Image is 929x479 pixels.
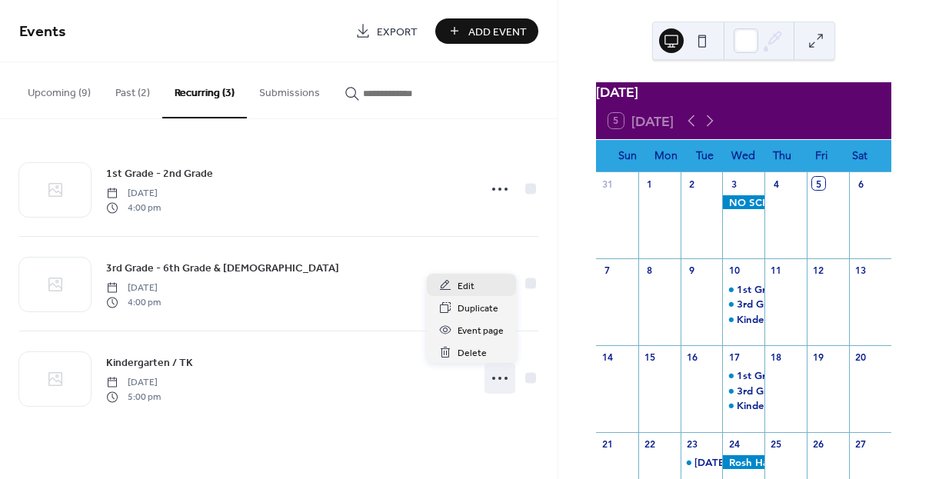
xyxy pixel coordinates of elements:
[106,295,161,309] span: 4:00 pm
[247,62,332,117] button: Submissions
[812,351,825,364] div: 19
[601,177,614,190] div: 31
[685,177,698,190] div: 2
[722,398,764,412] div: Kindergarten / TK
[737,312,823,326] div: Kindergarten / TK
[643,437,656,450] div: 22
[770,437,783,450] div: 25
[812,437,825,450] div: 26
[728,351,741,364] div: 17
[854,437,867,450] div: 27
[458,323,504,339] span: Event page
[435,18,538,44] button: Add Event
[106,165,213,182] a: 1st Grade - 2nd Grade
[377,24,418,40] span: Export
[106,376,161,390] span: [DATE]
[106,354,193,371] a: Kindergarten / TK
[162,62,247,118] button: Recurring (3)
[854,177,867,190] div: 6
[722,297,764,311] div: 3rd Grade - 6th Grade & B'nai Mitzvah
[681,455,723,469] div: Rosh Hashanah
[722,282,764,296] div: 1st Grade - 2nd Grade
[468,24,527,40] span: Add Event
[685,437,698,450] div: 23
[685,351,698,364] div: 16
[728,437,741,450] div: 24
[647,140,685,171] div: Mon
[344,18,429,44] a: Export
[737,398,823,412] div: Kindergarten / TK
[728,264,741,277] div: 10
[722,368,764,382] div: 1st Grade - 2nd Grade
[601,437,614,450] div: 21
[694,455,728,469] div: [DATE]
[724,140,763,171] div: Wed
[103,62,162,117] button: Past (2)
[643,351,656,364] div: 15
[608,140,647,171] div: Sun
[812,264,825,277] div: 12
[722,195,764,209] div: NO SCHOOL
[106,390,161,404] span: 5:00 pm
[596,82,891,102] div: [DATE]
[722,312,764,326] div: Kindergarten / TK
[763,140,801,171] div: Thu
[737,282,844,296] div: 1st Grade - 2nd Grade
[601,351,614,364] div: 14
[722,384,764,398] div: 3rd Grade - 6th Grade & B'nai Mitzvah
[841,140,879,171] div: Sat
[106,281,161,295] span: [DATE]
[15,62,103,117] button: Upcoming (9)
[601,264,614,277] div: 7
[685,264,698,277] div: 9
[770,177,783,190] div: 4
[458,345,487,361] span: Delete
[458,301,498,317] span: Duplicate
[737,368,844,382] div: 1st Grade - 2nd Grade
[722,455,764,469] div: Rosh Hashanah - NO SCHOOL
[685,140,724,171] div: Tue
[812,177,825,190] div: 5
[106,201,161,215] span: 4:00 pm
[854,351,867,364] div: 20
[458,278,474,294] span: Edit
[106,355,193,371] span: Kindergarten / TK
[19,17,66,47] span: Events
[854,264,867,277] div: 13
[106,261,339,277] span: 3rd Grade - 6th Grade & [DEMOGRAPHIC_DATA]
[643,177,656,190] div: 1
[643,264,656,277] div: 8
[106,166,213,182] span: 1st Grade - 2nd Grade
[106,259,339,277] a: 3rd Grade - 6th Grade & [DEMOGRAPHIC_DATA]
[770,264,783,277] div: 11
[728,177,741,190] div: 3
[770,351,783,364] div: 18
[801,140,840,171] div: Fri
[106,187,161,201] span: [DATE]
